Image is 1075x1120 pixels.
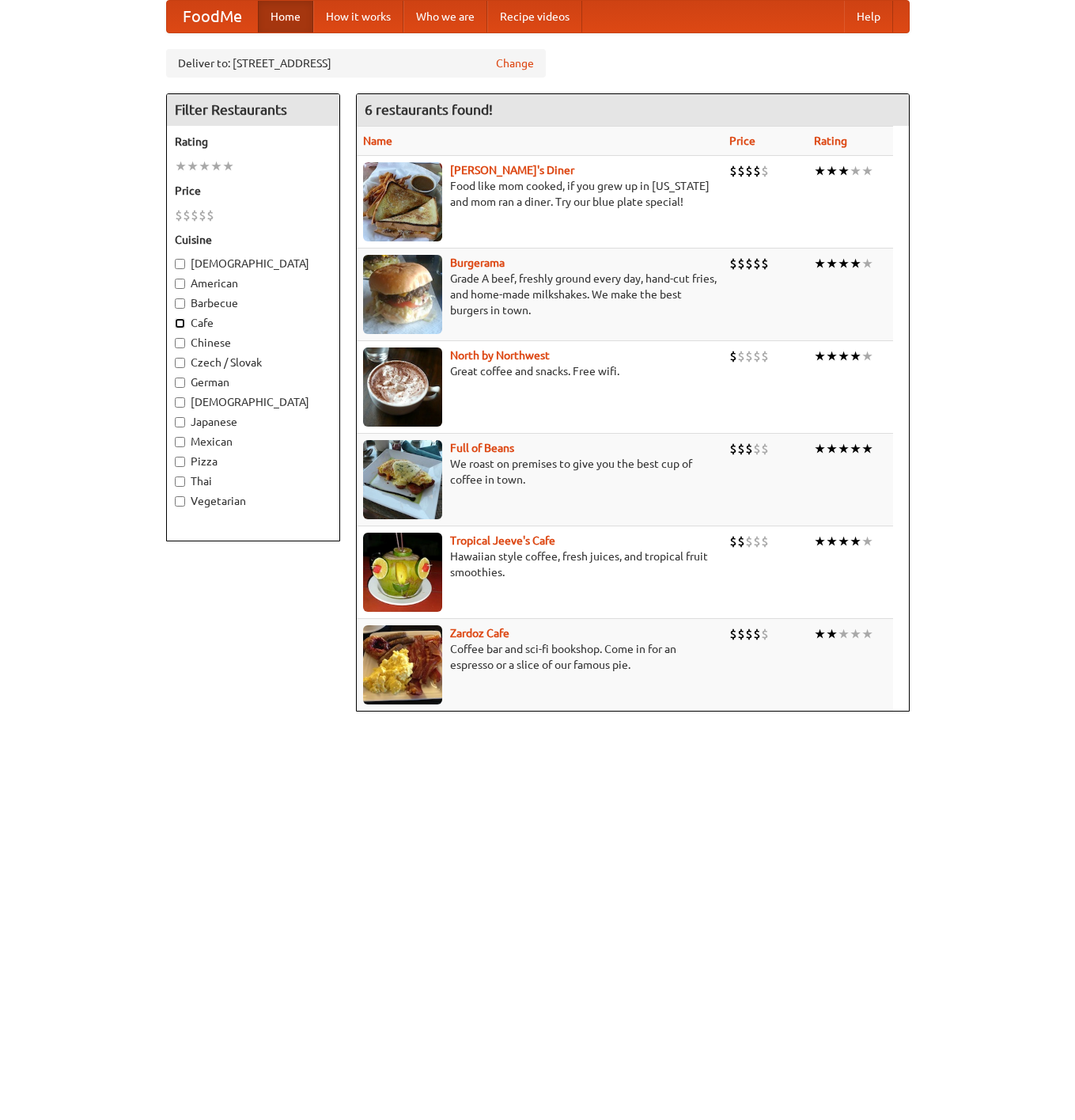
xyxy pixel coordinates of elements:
[363,347,442,427] img: north.jpg
[167,94,339,126] h4: Filter Restaurants
[838,625,850,643] li: ★
[183,207,191,224] li: $
[838,255,850,272] li: ★
[729,255,737,272] li: $
[745,255,753,272] li: $
[814,162,826,180] li: ★
[496,55,534,71] a: Change
[175,397,185,408] input: [DEMOGRAPHIC_DATA]
[222,158,234,175] li: ★
[814,440,826,457] li: ★
[175,295,331,311] label: Barbecue
[199,207,206,224] li: $
[729,440,737,457] li: $
[753,625,761,643] li: $
[753,347,761,365] li: $
[175,335,331,351] label: Chinese
[363,456,717,488] p: We roast on premises to give you the best cup of coffee in town.
[175,134,331,150] h5: Rating
[175,183,331,199] h5: Price
[450,627,509,640] a: Zardoz Cafe
[175,414,331,430] label: Japanese
[175,355,331,370] label: Czech / Slovak
[363,363,717,379] p: Great coffee and snacks. Free wifi.
[175,207,183,224] li: $
[403,1,487,32] a: Who we are
[826,255,838,272] li: ★
[737,255,745,272] li: $
[729,625,737,643] li: $
[363,533,442,612] img: jeeves.jpg
[175,158,187,175] li: ★
[729,162,737,180] li: $
[729,135,755,147] a: Price
[838,347,850,365] li: ★
[363,641,717,673] p: Coffee bar and sci-fi bookshop. Come in for an espresso or a slice of our famous pie.
[258,1,313,32] a: Home
[838,440,850,457] li: ★
[191,207,199,224] li: $
[175,374,331,390] label: German
[175,417,185,427] input: Japanese
[850,162,861,180] li: ★
[737,533,745,550] li: $
[365,102,493,117] ng-pluralize: 6 restaurants found!
[826,162,838,180] li: ★
[175,298,185,309] input: Barbecue
[175,493,331,509] label: Vegetarian
[838,162,850,180] li: ★
[450,349,550,362] a: North by Northwest
[850,347,861,365] li: ★
[450,164,574,177] a: [PERSON_NAME]'s Diner
[861,625,873,643] li: ★
[737,625,745,643] li: $
[826,347,838,365] li: ★
[844,1,893,32] a: Help
[737,440,745,457] li: $
[753,162,761,180] li: $
[450,442,514,454] a: Full of Beans
[175,315,331,331] label: Cafe
[175,457,185,467] input: Pizza
[175,279,185,289] input: American
[850,440,861,457] li: ★
[861,162,873,180] li: ★
[175,232,331,248] h5: Cuisine
[761,255,769,272] li: $
[363,625,442,704] img: zardoz.jpg
[737,347,745,365] li: $
[175,259,185,269] input: [DEMOGRAPHIC_DATA]
[814,533,826,550] li: ★
[861,255,873,272] li: ★
[450,256,505,269] a: Burgerama
[838,533,850,550] li: ★
[175,338,185,348] input: Chinese
[487,1,582,32] a: Recipe videos
[745,625,753,643] li: $
[826,533,838,550] li: ★
[450,534,555,547] b: Tropical Jeeve's Cafe
[729,533,737,550] li: $
[175,437,185,447] input: Mexican
[313,1,403,32] a: How it works
[187,158,199,175] li: ★
[206,207,214,224] li: $
[175,496,185,507] input: Vegetarian
[814,625,826,643] li: ★
[166,49,546,78] div: Deliver to: [STREET_ADDRESS]
[175,473,331,489] label: Thai
[199,158,210,175] li: ★
[814,255,826,272] li: ★
[363,135,392,147] a: Name
[175,476,185,487] input: Thai
[850,255,861,272] li: ★
[363,255,442,334] img: burgerama.jpg
[745,440,753,457] li: $
[814,135,847,147] a: Rating
[761,347,769,365] li: $
[175,318,185,328] input: Cafe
